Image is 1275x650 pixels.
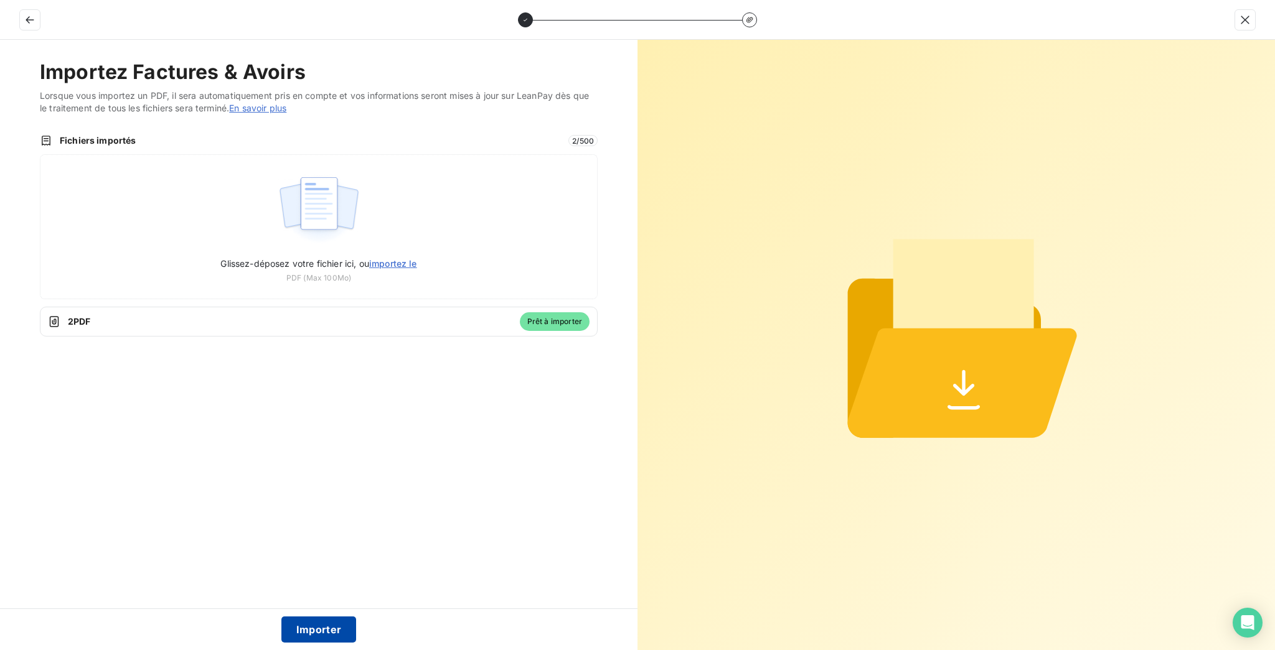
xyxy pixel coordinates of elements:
[60,134,561,147] span: Fichiers importés
[1233,608,1263,638] div: Open Intercom Messenger
[286,272,351,284] span: PDF (Max 100Mo)
[568,135,598,146] span: 2 / 500
[40,90,598,114] span: Lorsque vous importez un PDF, il sera automatiquement pris en compte et vos informations seront m...
[369,258,417,269] span: importez le
[520,312,590,331] span: Prêt à importer
[68,315,512,328] span: 2 PDF
[40,60,598,85] h2: Importez Factures & Avoirs
[220,258,416,269] span: Glissez-déposez votre fichier ici, ou
[229,103,286,113] a: En savoir plus
[281,616,357,643] button: Importer
[278,170,360,249] img: illustration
